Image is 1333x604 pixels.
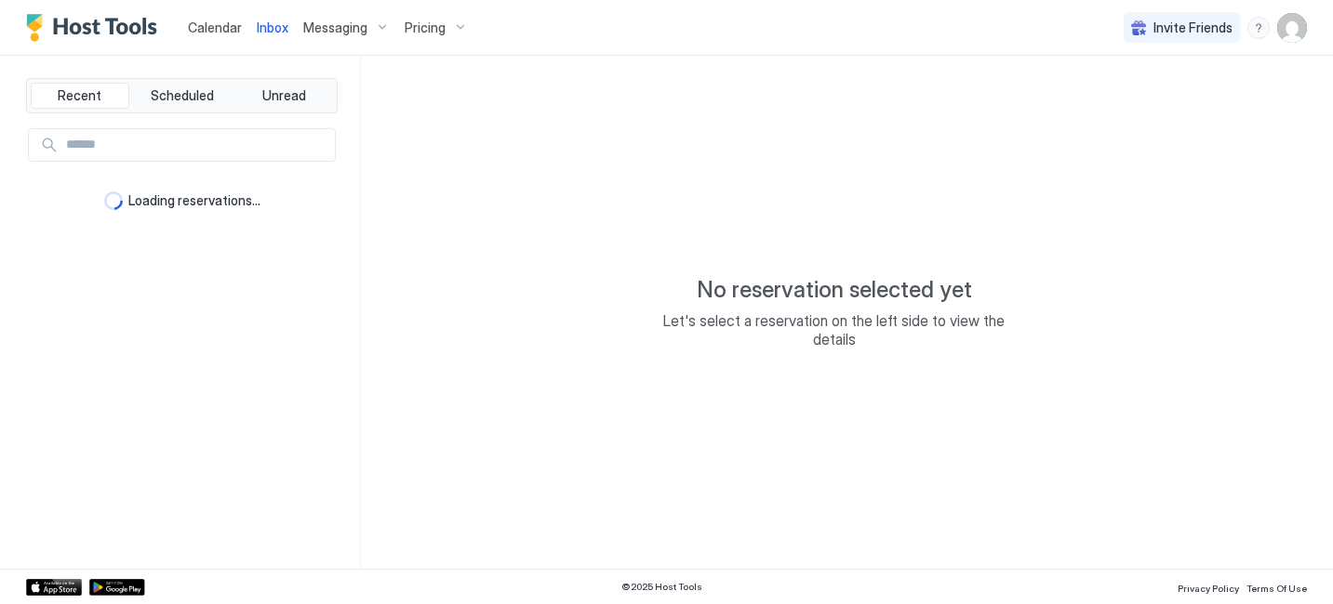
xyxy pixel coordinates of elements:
[26,579,82,596] a: App Store
[128,192,260,209] span: Loading reservations...
[26,14,166,42] a: Host Tools Logo
[58,87,101,104] span: Recent
[648,311,1020,348] span: Let's select a reservation on the left side to view the details
[1246,583,1307,594] span: Terms Of Use
[234,83,333,109] button: Unread
[1247,17,1270,39] div: menu
[257,18,288,37] a: Inbox
[257,20,288,35] span: Inbox
[151,87,214,104] span: Scheduled
[1246,577,1307,597] a: Terms Of Use
[405,20,446,36] span: Pricing
[1153,20,1233,36] span: Invite Friends
[31,83,129,109] button: Recent
[133,83,232,109] button: Scheduled
[26,78,338,113] div: tab-group
[1178,583,1239,594] span: Privacy Policy
[262,87,306,104] span: Unread
[303,20,367,36] span: Messaging
[104,191,123,210] div: loading
[188,20,242,35] span: Calendar
[697,276,972,304] span: No reservation selected yet
[89,579,145,596] a: Google Play Store
[188,18,242,37] a: Calendar
[1178,577,1239,597] a: Privacy Policy
[59,129,335,161] input: Input Field
[621,581,702,593] span: © 2025 Host Tools
[1277,13,1307,43] div: User profile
